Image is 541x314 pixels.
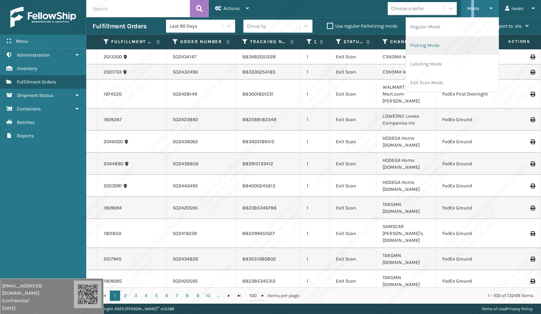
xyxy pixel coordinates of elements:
[213,291,224,301] a: ...
[234,291,244,301] a: Go to the last page
[182,291,193,301] a: 8
[104,69,122,76] a: 2001733
[17,119,35,125] span: Batches
[376,248,436,270] td: TARGMN [DOMAIN_NAME]
[300,197,330,219] td: 1
[436,80,502,109] td: FedEx First Overnight
[104,138,123,145] a: 2046000
[242,256,276,262] a: 883551080802
[300,131,330,153] td: 1
[95,304,174,314] p: Copyright 2023 [PERSON_NAME]™ v 1.0.188
[17,66,37,71] span: Inventory
[376,175,436,197] td: HODEGA Home [DOMAIN_NAME]
[2,297,74,304] span: Confidential
[506,306,533,311] a: Privacy Policy
[104,278,122,285] a: 1909095
[391,5,424,12] div: Choose a seller
[300,248,330,270] td: 1
[242,139,274,145] a: 883933186415
[376,270,436,292] td: TARGMN [DOMAIN_NAME]
[406,18,499,36] li: Regular Mode
[436,248,502,270] td: FedEx Ground
[224,291,234,301] a: Go to the next page
[530,206,534,210] i: Print Label
[104,116,122,123] a: 1928267
[390,39,423,45] label: Channel
[330,65,376,80] td: Exit Scan
[10,7,76,28] img: logo
[104,91,122,98] a: 1974520
[104,230,121,237] a: 1901850
[436,109,502,131] td: FedEx Ground
[242,91,273,97] a: 883001801231
[166,219,236,248] td: SO2419239
[486,36,534,47] span: Actions
[141,291,151,301] a: 4
[223,6,240,11] span: Actions
[249,291,300,301] span: items per page
[166,270,236,292] td: SO2420595
[493,23,521,29] span: Export to .xls
[376,219,436,248] td: SAMSCAR [PERSON_NAME]'s [DOMAIN_NAME]
[151,291,162,301] a: 5
[247,22,266,30] div: Group by
[530,257,534,262] i: Print Label
[17,52,50,58] span: Administration
[166,131,236,153] td: SO2439062
[344,39,363,45] label: Status
[406,73,499,92] li: Exit Scan Mode
[436,131,502,153] td: FedEx Ground
[104,183,122,189] a: 2053091
[242,54,276,60] a: 883482051228
[300,175,330,197] td: 1
[300,65,330,80] td: 1
[242,278,276,284] a: 882385345312
[530,184,534,188] i: Print Label
[250,39,287,45] label: Tracking Number
[17,92,53,98] span: Shipment Status
[530,231,534,236] i: Print Label
[2,305,74,312] span: [DATE]
[300,109,330,131] td: 1
[242,117,276,122] a: 882588182349
[330,131,376,153] td: Exit Scan
[330,175,376,197] td: Exit Scan
[242,183,275,189] a: 884000245613
[17,79,56,85] span: Fulfillment Orders
[376,197,436,219] td: TARGMN [DOMAIN_NAME]
[530,279,534,284] i: Print Label
[170,22,223,30] div: Last 90 Days
[314,39,316,45] label: Quantity
[530,161,534,166] i: Print Label
[120,291,131,301] a: 2
[172,291,182,301] a: 7
[16,38,28,44] span: Menu
[330,80,376,109] td: Exit Scan
[376,49,436,65] td: CSNSMA Wayfair
[300,270,330,292] td: 1
[376,80,436,109] td: WALMART Wal-Mart.com-[PERSON_NAME]
[482,304,533,314] div: |
[104,53,122,60] a: 2013300
[104,205,122,212] a: 1909094
[530,92,534,97] i: Print Label
[166,49,236,65] td: SO2434147
[436,175,502,197] td: FedEx Ground
[236,293,242,298] span: Go to the last page
[242,230,275,236] a: 882299451027
[193,291,203,301] a: 9
[309,292,533,299] div: 1 - 100 of 13249 items
[530,117,534,122] i: Print Label
[300,80,330,109] td: 1
[166,80,236,109] td: SO2428149
[104,160,123,167] a: 2044890
[530,70,534,75] i: Print Label
[436,219,502,248] td: FedEx Ground
[249,292,260,299] span: 100
[376,131,436,153] td: HODEGA Home [DOMAIN_NAME]
[242,161,273,167] a: 883915133412
[300,219,330,248] td: 1
[406,55,499,73] li: Labeling Mode
[376,65,436,80] td: CSNSMA Wayfair
[203,291,213,301] a: 10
